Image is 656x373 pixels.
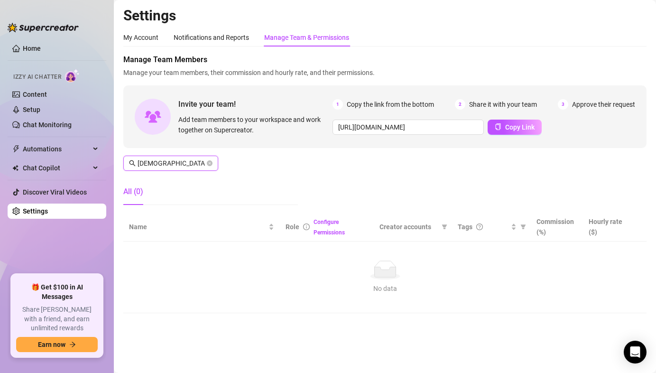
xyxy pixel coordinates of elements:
[264,32,349,43] div: Manage Team & Permissions
[531,213,583,242] th: Commission (%)
[520,224,526,230] span: filter
[572,99,635,110] span: Approve their request
[314,219,345,236] a: Configure Permissions
[488,120,542,135] button: Copy Link
[23,106,40,113] a: Setup
[123,67,647,78] span: Manage your team members, their commission and hourly rate, and their permissions.
[138,158,205,168] input: Search members
[8,23,79,32] img: logo-BBDzfeDw.svg
[458,222,472,232] span: Tags
[333,99,343,110] span: 1
[23,121,72,129] a: Chat Monitoring
[558,99,568,110] span: 3
[12,165,18,171] img: Chat Copilot
[129,222,267,232] span: Name
[16,283,98,301] span: 🎁 Get $100 in AI Messages
[469,99,537,110] span: Share it with your team
[123,7,647,25] h2: Settings
[495,123,501,130] span: copy
[455,99,465,110] span: 2
[16,337,98,352] button: Earn nowarrow-right
[178,114,329,135] span: Add team members to your workspace and work together on Supercreator.
[69,341,76,348] span: arrow-right
[13,73,61,82] span: Izzy AI Chatter
[16,305,98,333] span: Share [PERSON_NAME] with a friend, and earn unlimited rewards
[123,213,280,242] th: Name
[347,99,434,110] span: Copy the link from the bottom
[12,145,20,153] span: thunderbolt
[65,69,80,83] img: AI Chatter
[133,283,637,294] div: No data
[379,222,438,232] span: Creator accounts
[442,224,447,230] span: filter
[174,32,249,43] div: Notifications and Reports
[23,188,87,196] a: Discover Viral Videos
[286,223,299,231] span: Role
[23,45,41,52] a: Home
[123,32,158,43] div: My Account
[476,224,483,230] span: question-circle
[518,220,528,234] span: filter
[129,160,136,167] span: search
[123,54,647,65] span: Manage Team Members
[207,160,213,166] button: close-circle
[583,213,635,242] th: Hourly rate ($)
[178,98,333,110] span: Invite your team!
[123,186,143,197] div: All (0)
[23,207,48,215] a: Settings
[505,123,535,131] span: Copy Link
[624,341,647,364] div: Open Intercom Messenger
[23,141,90,157] span: Automations
[440,220,449,234] span: filter
[303,224,310,230] span: info-circle
[38,341,65,348] span: Earn now
[23,91,47,98] a: Content
[23,160,90,176] span: Chat Copilot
